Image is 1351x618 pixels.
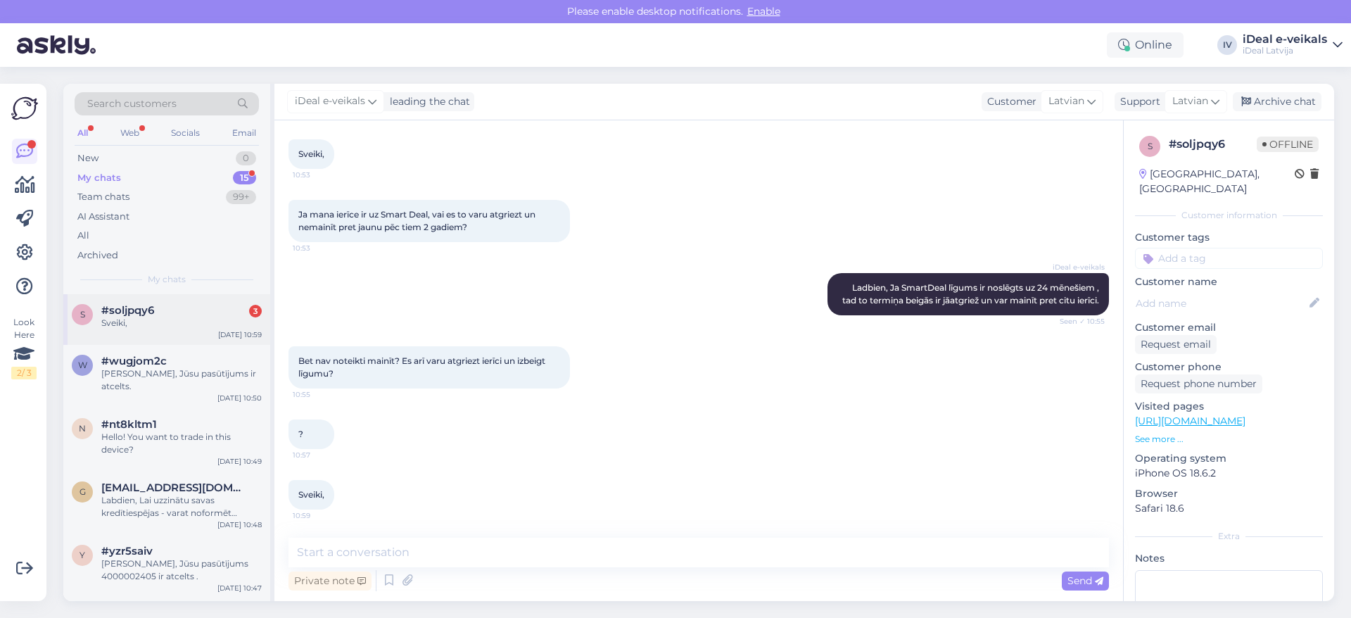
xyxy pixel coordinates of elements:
p: Customer name [1135,275,1323,289]
div: # soljpqy6 [1169,136,1257,153]
span: Ja mana ierīce ir uz Smart Deal, vai es to varu atgriezt un nemainīt pret jaunu pēc tiem 2 gadiem? [298,209,538,232]
span: #soljpqy6 [101,304,154,317]
span: #yzr5saiv [101,545,153,557]
span: Sveiki, [298,149,324,159]
p: Safari 18.6 [1135,501,1323,516]
div: Support [1115,94,1160,109]
div: 2 / 3 [11,367,37,379]
span: n [79,423,86,434]
p: Browser [1135,486,1323,501]
div: [DATE] 10:50 [217,393,262,403]
span: Seen ✓ 10:55 [1052,316,1105,327]
div: 15 [233,171,256,185]
div: [PERSON_NAME], Jūsu pasūtījums ir atcelts. [101,367,262,393]
div: 99+ [226,190,256,204]
span: 10:57 [293,450,345,460]
span: Search customers [87,96,177,111]
a: [URL][DOMAIN_NAME] [1135,415,1245,427]
p: Visited pages [1135,399,1323,414]
div: Request email [1135,335,1217,354]
div: All [75,124,91,142]
a: iDeal e-veikalsiDeal Latvija [1243,34,1343,56]
div: Extra [1135,530,1323,543]
span: Bet nav noteikti mainīt? Es arī varu atgriezt ierīci un izbeigt līgumu? [298,355,547,379]
p: Customer tags [1135,230,1323,245]
div: Customer [982,94,1036,109]
span: Offline [1257,137,1319,152]
div: Private note [288,572,372,591]
div: Socials [168,124,203,142]
span: glorija237@gmail.com [101,481,248,494]
p: Customer email [1135,320,1323,335]
div: AI Assistant [77,210,129,224]
span: Enable [743,5,785,18]
span: Latvian [1172,94,1208,109]
div: Look Here [11,316,37,379]
span: Sveiki, [298,489,324,500]
span: g [80,486,86,497]
div: Request phone number [1135,374,1262,393]
span: w [78,360,87,370]
div: Archive chat [1233,92,1321,111]
div: [DATE] 10:48 [217,519,262,530]
div: leading the chat [384,94,470,109]
span: 10:53 [293,243,345,253]
div: Email [229,124,259,142]
span: #nt8kltm1 [101,418,157,431]
div: 0 [236,151,256,165]
div: Online [1107,32,1184,58]
span: s [1148,141,1153,151]
div: [DATE] 10:49 [217,456,262,467]
p: iPhone OS 18.6.2 [1135,466,1323,481]
p: Notes [1135,551,1323,566]
span: Latvian [1048,94,1084,109]
p: Customer phone [1135,360,1323,374]
div: iDeal Latvija [1243,45,1327,56]
div: My chats [77,171,121,185]
div: [DATE] 10:47 [217,583,262,593]
div: IV [1217,35,1237,55]
div: New [77,151,99,165]
span: iDeal e-veikals [1052,262,1105,272]
span: y [80,550,85,560]
div: Team chats [77,190,129,204]
span: Ladbien, Ja SmartDeal līgums ir noslēgts uz 24 mēnešiem , tad to termiņa beigās ir jāatgriež un v... [842,282,1101,305]
p: Operating system [1135,451,1323,466]
div: Hello! You want to trade in this device? [101,431,262,456]
div: All [77,229,89,243]
span: iDeal e-veikals [295,94,365,109]
div: Customer information [1135,209,1323,222]
div: [GEOGRAPHIC_DATA], [GEOGRAPHIC_DATA] [1139,167,1295,196]
div: Web [118,124,142,142]
div: 3 [249,305,262,317]
p: See more ... [1135,433,1323,446]
input: Add a tag [1135,248,1323,269]
span: My chats [148,273,186,286]
img: Askly Logo [11,95,38,122]
div: [PERSON_NAME], Jūsu pasūtījums 4000002405 ir atcelts . [101,557,262,583]
span: 10:59 [293,510,345,521]
span: s [80,309,85,320]
span: 10:53 [293,170,345,180]
div: [DATE] 10:59 [218,329,262,340]
span: Send [1067,574,1103,587]
div: Sveiki, [101,317,262,329]
div: Archived [77,248,118,263]
div: iDeal e-veikals [1243,34,1327,45]
input: Add name [1136,296,1307,311]
span: #wugjom2c [101,355,167,367]
span: 10:55 [293,389,345,400]
span: ? [298,429,303,439]
div: Labdien, Lai uzzinātu savas kredītiespējas - varat noformēt pasūtījumu mūsu epastā un aizpildīt l... [101,494,262,519]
